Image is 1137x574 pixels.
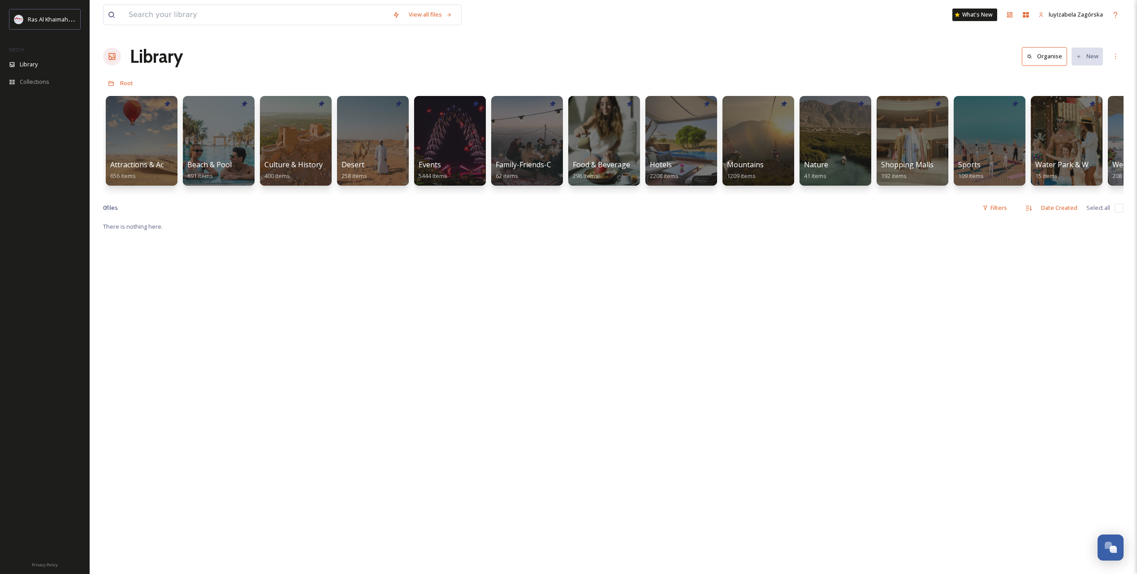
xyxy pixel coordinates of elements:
[1035,161,1124,180] a: Water Park & Water Slides15 items
[881,161,934,180] a: Shopping Malls192 items
[727,160,764,170] span: Mountains
[1022,47,1067,65] button: Organise
[20,78,49,86] span: Collections
[804,161,828,180] a: Nature41 items
[103,222,163,230] span: There is nothing here.
[342,161,367,180] a: Desert258 items
[1035,160,1124,170] span: Water Park & Water Slides
[120,78,133,88] a: Root
[187,160,232,170] span: Beach & Pool
[103,204,118,212] span: 0 file s
[1022,47,1072,65] a: Organise
[1098,535,1124,561] button: Open Chat
[32,562,58,568] span: Privacy Policy
[573,161,630,180] a: Food & Beverage296 items
[28,15,155,23] span: Ras Al Khaimah Tourism Development Authority
[187,172,213,180] span: 691 items
[727,161,764,180] a: Mountains1209 items
[110,161,186,180] a: Attractions & Activities656 items
[573,160,630,170] span: Food & Beverage
[1035,172,1058,180] span: 15 items
[20,60,38,69] span: Library
[804,172,826,180] span: 41 items
[32,559,58,570] a: Privacy Policy
[573,172,598,180] span: 296 items
[419,160,441,170] span: Events
[419,172,447,180] span: 5444 items
[124,5,388,25] input: Search your library
[1049,10,1103,18] span: luyIzabela Zagórska
[650,160,672,170] span: Hotels
[14,15,23,24] img: Logo_RAKTDA_RGB-01.png
[404,6,457,23] a: View all files
[496,172,518,180] span: 62 items
[9,46,25,53] span: MEDIA
[264,161,323,180] a: Culture & History400 items
[110,172,136,180] span: 656 items
[978,199,1012,217] div: Filters
[342,172,367,180] span: 258 items
[650,172,679,180] span: 2208 items
[881,172,907,180] span: 192 items
[881,160,934,170] span: Shopping Malls
[342,160,364,170] span: Desert
[650,161,679,180] a: Hotels2208 items
[952,9,997,21] a: What's New
[264,172,290,180] span: 400 items
[958,172,984,180] span: 109 items
[496,160,588,170] span: Family-Friends-Couple-Solo
[419,161,447,180] a: Events5444 items
[1034,6,1107,23] a: luyIzabela Zagórska
[727,172,756,180] span: 1209 items
[130,43,183,70] a: Library
[958,160,981,170] span: Sports
[187,161,232,180] a: Beach & Pool691 items
[1037,199,1082,217] div: Date Created
[264,160,323,170] span: Culture & History
[1086,204,1110,212] span: Select all
[496,161,588,180] a: Family-Friends-Couple-Solo62 items
[1072,48,1103,65] button: New
[958,161,984,180] a: Sports109 items
[120,79,133,87] span: Root
[804,160,828,170] span: Nature
[110,160,186,170] span: Attractions & Activities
